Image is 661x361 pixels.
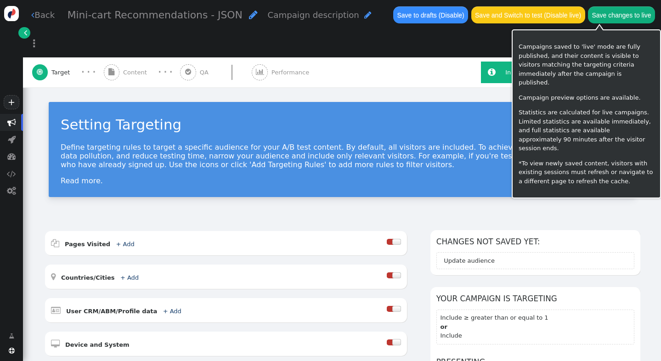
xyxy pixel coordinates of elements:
[32,57,104,88] a:  Target · · ·
[68,9,243,21] span: Mini-cart Recommendations - JSON
[51,239,59,248] span: 
[471,6,585,23] button: Save and Switch to test (Disable live)
[24,28,27,37] span: 
[51,68,73,77] span: Target
[123,68,151,77] span: Content
[488,68,496,77] span: 
[7,186,16,195] span: 
[200,68,212,77] span: QA
[7,169,16,178] span: 
[9,348,15,354] span: 
[51,241,148,248] a:  Pages Visited + Add
[51,339,60,348] span: 
[393,6,468,23] button: Save to drafts (Disable)
[271,68,313,77] span: Performance
[61,176,103,185] a: Read more.
[436,310,634,344] section: Include ≥ greater than or equal to 1 Include
[65,341,130,348] b: Device and System
[61,274,115,281] b: Countries/Cities
[108,68,114,75] span: 
[163,308,181,315] a: + Add
[268,10,359,20] span: Campaign description
[116,241,134,248] a: + Add
[104,57,181,88] a:  Content · · ·
[505,68,551,77] div: In last 90 min:
[180,57,252,88] a:  QA
[120,274,139,281] a: + Add
[519,42,654,87] p: Campaigns saved to 'live' mode are fully published, and their content is visible to visitors matc...
[51,274,153,281] a:  Countries/Cities + Add
[185,68,191,75] span: 
[441,322,630,332] b: or
[249,10,258,20] span: 
[252,57,328,88] a:  Performance
[8,135,16,144] span: 
[9,332,14,341] span: 
[519,93,654,102] p: Campaign preview options are available.
[519,108,654,153] p: Statistics are calculated for live campaigns. Limited statistics are available immediately, and f...
[7,152,16,161] span: 
[436,236,634,248] h6: Changes not saved yet:
[51,272,56,281] span: 
[51,341,143,348] a:  Device and System
[7,118,16,127] span: 
[37,68,43,75] span: 
[436,293,634,305] h6: Your campaign is targeting
[4,6,19,21] img: logo-icon.svg
[18,27,30,39] a: 
[256,68,264,75] span: 
[23,30,45,57] a: ⋮
[588,6,655,23] button: Save changes to live
[66,308,157,315] b: User CRM/ABM/Profile data
[61,114,623,135] div: Setting Targeting
[3,328,20,344] a: 
[51,306,61,315] span: 
[61,143,623,169] p: Define targeting rules to target a specific audience for your A/B test content. By default, all v...
[81,67,96,78] div: · · ·
[31,11,34,19] span: 
[4,95,19,109] a: +
[65,241,110,248] b: Pages Visited
[51,308,195,315] a:  User CRM/ABM/Profile data + Add
[519,159,654,186] p: *To view newly saved content, visitors with existing sessions must refresh or navigate to a diffe...
[364,11,372,19] span: 
[158,67,172,78] div: · · ·
[444,256,495,265] div: Update audience
[31,9,55,21] a: Back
